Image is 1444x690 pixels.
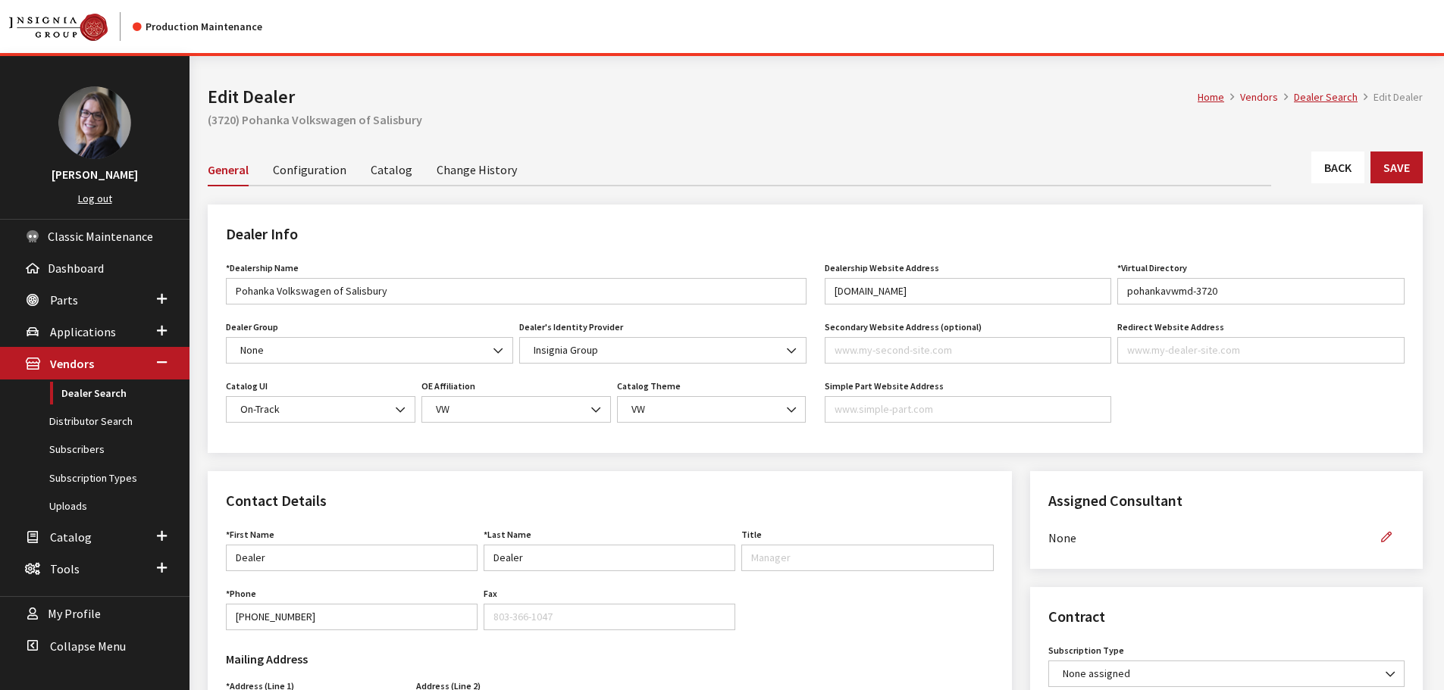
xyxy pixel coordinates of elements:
span: Applications [50,324,116,339]
h1: Edit Dealer [208,83,1198,111]
label: Secondary Website Address (optional) [825,320,982,334]
span: Dashboard [48,261,104,276]
a: Log out [78,192,112,205]
input: www.my-second-site.com [825,337,1112,364]
li: Vendors [1224,89,1278,105]
span: None [226,337,513,364]
label: Dealer's Identity Provider [519,320,623,334]
span: Catalog [50,529,92,545]
label: *Dealership Name [226,261,299,275]
input: www.my-dealer-site.com [825,278,1112,304]
input: www.simple-part.com [825,396,1112,423]
span: Tools [50,561,80,576]
img: Kim Callahan Collins [58,86,131,159]
span: Collapse Menu [50,638,126,654]
label: OE Affiliation [421,379,475,393]
h2: Contact Details [226,489,994,512]
span: Insignia Group [519,337,807,364]
input: site-name [1117,278,1405,304]
span: Vendors [50,357,94,372]
button: Edit Assigned Consultant [1368,524,1405,551]
label: Catalog Theme [617,379,681,393]
label: Redirect Website Address [1117,320,1224,334]
h2: (3720) Pohanka Volkswagen of Salisbury [208,111,1423,129]
span: VW [431,401,601,417]
input: 888-579-4458 [226,604,478,630]
input: Manager [741,545,993,571]
span: Classic Maintenance [48,229,153,244]
span: None [1048,529,1368,547]
h2: Dealer Info [226,223,1405,245]
label: *Virtual Directory [1117,261,1187,275]
img: Catalog Maintenance [9,14,108,41]
span: VW [627,401,797,417]
label: Last Name [484,528,531,542]
a: Home [1198,90,1224,104]
a: Catalog [371,153,412,185]
div: Production Maintenance [133,19,262,35]
span: VW [617,396,807,423]
label: Phone [226,587,256,601]
input: Doe [484,545,735,571]
a: Change History [437,153,517,185]
span: None assigned [1058,666,1395,682]
input: John [226,545,478,571]
h2: Assigned Consultant [1048,489,1405,512]
input: www.my-dealer-site.com [1117,337,1405,364]
input: 803-366-1047 [484,604,735,630]
a: Configuration [273,153,346,185]
label: First Name [226,528,274,542]
label: Catalog UI [226,379,268,393]
h3: Mailing Address [226,650,600,668]
label: Simple Part Website Address [825,379,944,393]
span: On-Track [226,396,415,423]
button: Save [1370,151,1423,183]
span: None assigned [1048,660,1405,687]
h2: Contract [1048,605,1405,628]
span: VW [421,396,611,423]
a: Dealer Search [1294,90,1358,104]
input: My Dealer [226,278,807,304]
span: Parts [50,292,78,308]
li: Edit Dealer [1358,89,1423,105]
a: Back [1311,151,1364,183]
label: Dealer Group [226,320,278,334]
a: General [208,153,249,186]
span: Insignia Group [529,342,797,358]
label: Subscription Type [1048,644,1124,657]
h3: [PERSON_NAME] [15,165,174,183]
label: Dealership Website Address [825,261,939,275]
span: My Profile [48,607,101,622]
span: On-Track [236,401,406,417]
span: None [236,342,503,358]
label: Title [741,528,762,542]
a: Insignia Group logo [9,12,133,41]
label: Fax [484,587,497,601]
